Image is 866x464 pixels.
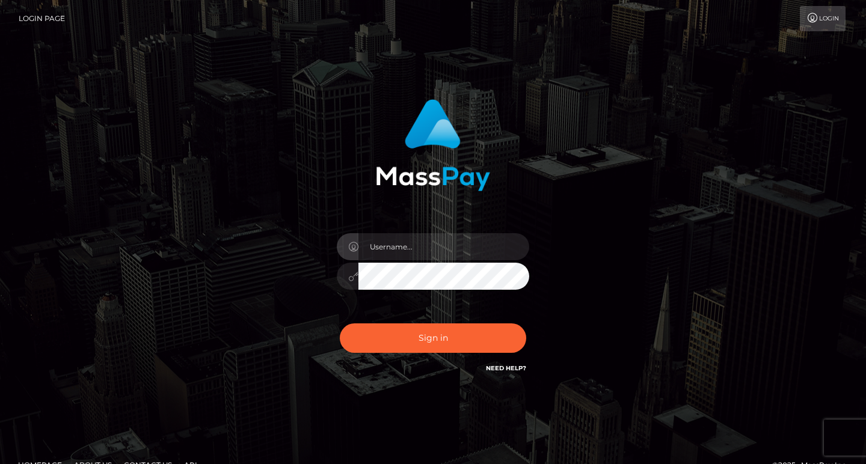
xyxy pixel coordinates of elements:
[340,323,526,353] button: Sign in
[376,99,490,191] img: MassPay Login
[800,6,846,31] a: Login
[358,233,529,260] input: Username...
[486,364,526,372] a: Need Help?
[19,6,65,31] a: Login Page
